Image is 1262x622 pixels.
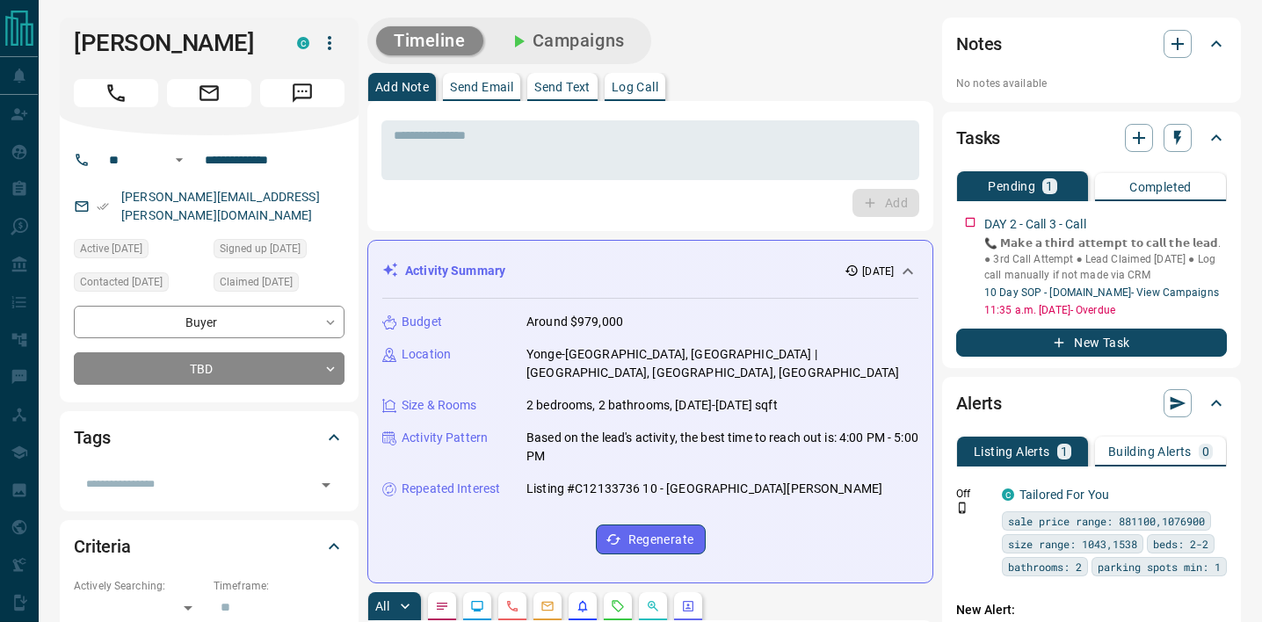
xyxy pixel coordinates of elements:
span: bathrooms: 2 [1008,558,1082,575]
div: Criteria [74,525,345,568]
p: Timeframe: [214,578,345,594]
a: 10 Day SOP - [DOMAIN_NAME]- View Campaigns [984,286,1219,299]
div: Notes [956,23,1227,65]
div: Fri Jul 04 2025 [214,239,345,264]
span: beds: 2-2 [1153,535,1208,553]
span: sale price range: 881100,1076900 [1008,512,1205,530]
span: size range: 1043,1538 [1008,535,1137,553]
p: Activity Summary [405,262,505,280]
p: Size & Rooms [402,396,477,415]
p: Pending [988,180,1035,192]
p: DAY 2 - Call 3 - Call [984,215,1086,234]
div: Tasks [956,117,1227,159]
p: 0 [1202,445,1209,458]
h2: Criteria [74,532,131,561]
button: Campaigns [490,26,642,55]
p: Around $979,000 [526,313,623,331]
h2: Alerts [956,389,1002,417]
svg: Requests [611,599,625,613]
svg: Email Verified [97,200,109,213]
a: Tailored For You [1019,488,1109,502]
button: Regenerate [596,524,706,554]
span: Signed up [DATE] [220,240,301,257]
div: Tags [74,416,345,459]
h2: Tags [74,423,110,452]
div: condos.ca [297,37,309,49]
p: New Alert: [956,601,1227,619]
button: Open [314,473,338,497]
p: [DATE] [862,264,894,279]
p: Actively Searching: [74,578,205,594]
div: TBD [74,352,345,385]
div: Fri Jul 04 2025 [74,239,205,264]
p: Completed [1129,181,1192,193]
span: Claimed [DATE] [220,273,293,291]
svg: Opportunities [646,599,660,613]
p: Off [956,486,991,502]
p: Listing Alerts [974,445,1050,458]
h2: Tasks [956,124,1000,152]
span: Call [74,79,158,107]
p: All [375,600,389,612]
button: Timeline [376,26,483,55]
a: [PERSON_NAME][EMAIL_ADDRESS][PERSON_NAME][DOMAIN_NAME] [121,190,320,222]
div: condos.ca [1002,488,1014,501]
svg: Listing Alerts [576,599,590,613]
p: 11:35 a.m. [DATE] - Overdue [984,302,1227,318]
p: Send Text [534,81,591,93]
p: 2 bedrooms, 2 bathrooms, [DATE]-[DATE] sqft [526,396,778,415]
span: parking spots min: 1 [1098,558,1221,575]
div: Thu Jul 10 2025 [74,272,205,297]
p: Repeated Interest [402,480,500,498]
p: Based on the lead's activity, the best time to reach out is: 4:00 PM - 5:00 PM [526,429,918,466]
p: Activity Pattern [402,429,488,447]
p: Yonge-[GEOGRAPHIC_DATA], [GEOGRAPHIC_DATA] | [GEOGRAPHIC_DATA], [GEOGRAPHIC_DATA], [GEOGRAPHIC_DATA] [526,345,918,382]
p: Building Alerts [1108,445,1192,458]
p: Add Note [375,81,429,93]
svg: Agent Actions [681,599,695,613]
span: Message [260,79,345,107]
div: Fri Jul 04 2025 [214,272,345,297]
p: Log Call [612,81,658,93]
p: Budget [402,313,442,331]
p: 1 [1061,445,1068,458]
p: No notes available [956,76,1227,91]
p: Location [402,345,451,364]
svg: Push Notification Only [956,502,968,514]
svg: Calls [505,599,519,613]
svg: Emails [540,599,555,613]
div: Buyer [74,306,345,338]
button: Open [169,149,190,170]
div: Activity Summary[DATE] [382,255,918,287]
svg: Notes [435,599,449,613]
svg: Lead Browsing Activity [470,599,484,613]
p: Send Email [450,81,513,93]
span: Active [DATE] [80,240,142,257]
button: New Task [956,329,1227,357]
p: 1 [1046,180,1053,192]
h2: Notes [956,30,1002,58]
h1: [PERSON_NAME] [74,29,271,57]
p: 📞 𝗠𝗮𝗸𝗲 𝗮 𝘁𝗵𝗶𝗿𝗱 𝗮𝘁𝘁𝗲𝗺𝗽𝘁 𝘁𝗼 𝗰𝗮𝗹𝗹 𝘁𝗵𝗲 𝗹𝗲𝗮𝗱. ● 3rd Call Attempt ● Lead Claimed [DATE] ● Log call manu... [984,235,1227,283]
p: Listing #C12133736 10 - [GEOGRAPHIC_DATA][PERSON_NAME] [526,480,882,498]
div: Alerts [956,382,1227,424]
span: Contacted [DATE] [80,273,163,291]
span: Email [167,79,251,107]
